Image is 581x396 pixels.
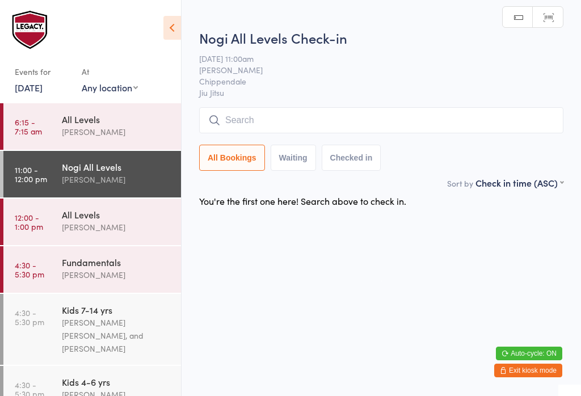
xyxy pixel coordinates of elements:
a: 6:15 -7:15 amAll Levels[PERSON_NAME] [3,103,181,150]
input: Search [199,107,563,133]
div: [PERSON_NAME] [62,268,171,281]
time: 11:00 - 12:00 pm [15,165,47,183]
time: 4:30 - 5:30 pm [15,308,44,326]
button: Checked in [322,145,381,171]
div: [PERSON_NAME] [62,173,171,186]
div: At [82,62,138,81]
span: [PERSON_NAME] [199,64,546,75]
div: Fundamentals [62,256,171,268]
div: [PERSON_NAME] [62,221,171,234]
button: All Bookings [199,145,265,171]
span: Chippendale [199,75,546,87]
time: 12:00 - 1:00 pm [15,213,43,231]
label: Sort by [447,178,473,189]
div: Any location [82,81,138,94]
div: Check in time (ASC) [475,176,563,189]
span: [DATE] 11:00am [199,53,546,64]
a: [DATE] [15,81,43,94]
button: Waiting [271,145,316,171]
time: 4:30 - 5:30 pm [15,260,44,279]
button: Exit kiosk mode [494,364,562,377]
div: You're the first one here! Search above to check in. [199,195,406,207]
div: Kids 7-14 yrs [62,304,171,316]
div: All Levels [62,113,171,125]
a: 4:30 -5:30 pmFundamentals[PERSON_NAME] [3,246,181,293]
h2: Nogi All Levels Check-in [199,28,563,47]
time: 6:15 - 7:15 am [15,117,42,136]
a: 11:00 -12:00 pmNogi All Levels[PERSON_NAME] [3,151,181,197]
div: All Levels [62,208,171,221]
button: Auto-cycle: ON [496,347,562,360]
a: 12:00 -1:00 pmAll Levels[PERSON_NAME] [3,199,181,245]
div: Nogi All Levels [62,161,171,173]
div: [PERSON_NAME] [PERSON_NAME], and [PERSON_NAME] [62,316,171,355]
img: Legacy Brazilian Jiu Jitsu [11,9,51,51]
div: [PERSON_NAME] [62,125,171,138]
span: Jiu Jitsu [199,87,563,98]
div: Events for [15,62,70,81]
a: 4:30 -5:30 pmKids 7-14 yrs[PERSON_NAME] [PERSON_NAME], and [PERSON_NAME] [3,294,181,365]
div: Kids 4-6 yrs [62,376,171,388]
